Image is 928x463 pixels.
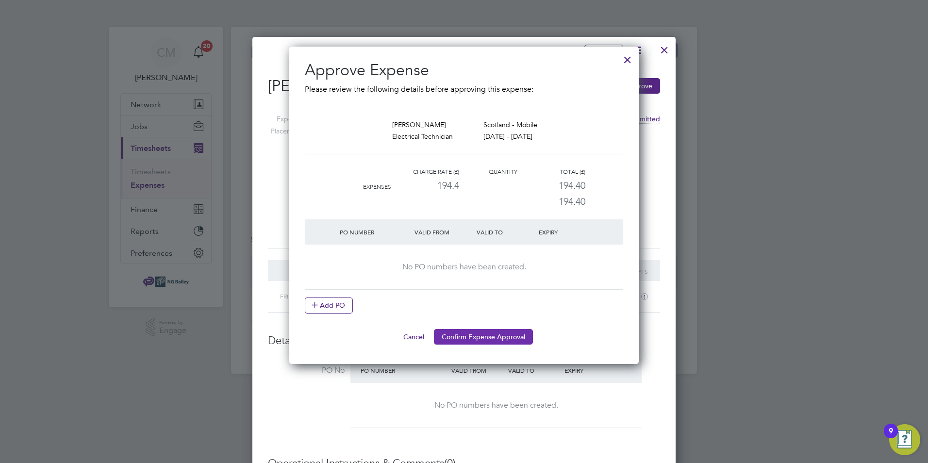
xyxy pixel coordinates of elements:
button: Cancel [396,329,432,345]
button: Add PO [305,298,353,313]
div: PO Number [358,362,449,379]
span: Electrical Technician [392,132,453,141]
div: Expiry [562,362,619,379]
h2: [PERSON_NAME] Expense: [268,76,660,97]
div: Charge rate (£) [391,166,459,178]
span: [DATE] - [DATE] [483,132,532,141]
span: Scotland - Mobile [483,120,537,129]
div: 194.4 [391,178,459,194]
div: No PO numbers have been created. [315,262,613,272]
div: Valid From [412,223,474,241]
button: Approve [617,78,660,94]
div: Valid To [506,362,563,379]
i: 1 [641,293,648,300]
button: Unfollow [584,45,623,57]
span: 194.40 [559,196,585,207]
label: Expense ID [256,113,312,125]
span: Fri [280,292,288,300]
div: Valid From [449,362,506,379]
h3: Details [268,334,660,348]
button: Open Resource Center, 9 new notifications [889,424,920,455]
label: PO No [268,365,345,376]
div: Total (£) [517,166,585,178]
p: Please review the following details before approving this expense: [305,83,623,95]
h2: Approve Expense [305,60,623,81]
div: PO Number [337,223,412,241]
button: Confirm Expense Approval [434,329,533,345]
div: Quantity [459,166,517,178]
div: Valid To [474,223,536,241]
div: 9 [889,431,893,444]
span: [PERSON_NAME] [392,120,446,129]
label: Placement ID [256,125,312,137]
span: Expenses [363,183,391,190]
div: 194.40 [517,178,585,194]
span: Submitted [628,115,660,124]
div: Expiry [536,223,598,241]
div: No PO numbers have been created. [360,400,632,411]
